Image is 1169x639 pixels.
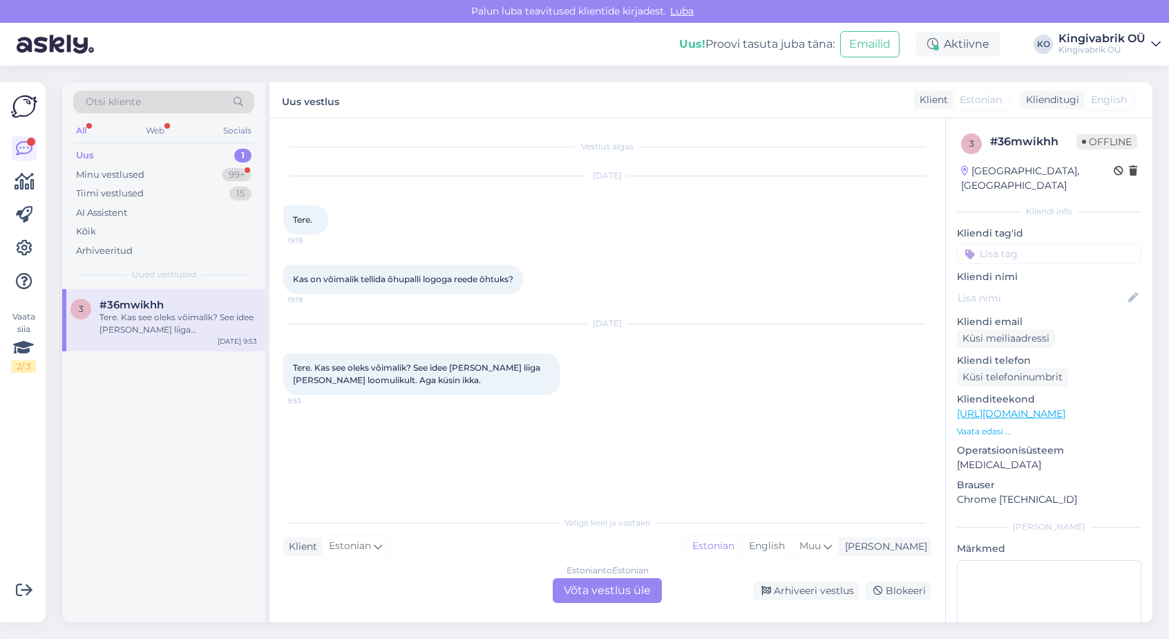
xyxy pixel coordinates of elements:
[839,539,927,554] div: [PERSON_NAME]
[76,187,144,201] div: Tiimi vestlused
[1020,93,1079,107] div: Klienditugi
[293,214,312,225] span: Tere.
[1058,44,1146,55] div: Kingivabrik OÜ
[957,407,1065,420] a: [URL][DOMAIN_NAME]
[99,311,257,336] div: Tere. Kas see oleks võimalik? See idee [PERSON_NAME] liiga [PERSON_NAME] loomulikult. Aga küsin i...
[283,539,317,554] div: Klient
[957,443,1141,458] p: Operatsioonisüsteem
[799,539,821,552] span: Muu
[234,149,251,163] div: 1
[957,492,1141,507] p: Chrome [TECHNICAL_ID]
[666,5,698,17] span: Luba
[99,299,164,311] span: #36mwikhh
[73,122,89,140] div: All
[283,517,931,529] div: Valige keel ja vastake
[11,360,36,373] div: 2 / 3
[916,32,1000,57] div: Aktiivne
[11,311,36,373] div: Vaata siia
[282,91,339,109] label: Uus vestlus
[283,169,931,182] div: [DATE]
[287,295,339,305] span: 19:19
[229,187,251,201] div: 15
[76,244,133,258] div: Arhiveeritud
[957,205,1141,218] div: Kliendi info
[222,168,251,182] div: 99+
[741,536,792,557] div: English
[553,578,662,603] div: Võta vestlus üle
[283,140,931,153] div: Vestlus algas
[957,315,1141,329] p: Kliendi email
[1076,134,1137,149] span: Offline
[990,133,1076,150] div: # 36mwikhh
[1034,35,1053,54] div: KO
[1091,93,1127,107] span: English
[86,95,141,109] span: Otsi kliente
[79,304,84,314] span: 3
[957,368,1068,387] div: Küsi telefoninumbrit
[76,225,96,239] div: Kõik
[132,268,196,281] span: Uued vestlused
[957,243,1141,264] input: Lisa tag
[76,206,127,220] div: AI Assistent
[957,521,1141,533] div: [PERSON_NAME]
[1058,33,1161,55] a: Kingivabrik OÜKingivabrik OÜ
[287,235,339,246] span: 19:19
[11,93,37,120] img: Askly Logo
[143,122,167,140] div: Web
[957,458,1141,472] p: [MEDICAL_DATA]
[283,317,931,330] div: [DATE]
[914,93,948,107] div: Klient
[685,536,741,557] div: Estonian
[76,149,94,163] div: Uus
[957,226,1141,241] p: Kliendi tag'id
[753,582,859,600] div: Arhiveeri vestlus
[287,396,339,406] span: 9:53
[567,564,649,577] div: Estonian to Estonian
[957,425,1141,438] p: Vaata edasi ...
[293,274,513,284] span: Kas on võimalik tellida õhupalli logoga reede õhtuks?
[220,122,254,140] div: Socials
[960,93,1002,107] span: Estonian
[957,541,1141,556] p: Märkmed
[840,31,900,57] button: Emailid
[679,37,705,50] b: Uus!
[76,168,144,182] div: Minu vestlused
[969,138,974,149] span: 3
[957,392,1141,407] p: Klienditeekond
[958,290,1125,306] input: Lisa nimi
[218,336,257,346] div: [DATE] 9:53
[679,36,835,53] div: Proovi tasuta juba täna:
[865,582,931,600] div: Blokeeri
[293,362,542,385] span: Tere. Kas see oleks võimalik? See idee [PERSON_NAME] liiga [PERSON_NAME] loomulikult. Aga küsin i...
[957,478,1141,492] p: Brauser
[957,329,1055,348] div: Küsi meiliaadressi
[329,539,371,554] span: Estonian
[961,164,1114,193] div: [GEOGRAPHIC_DATA], [GEOGRAPHIC_DATA]
[1058,33,1146,44] div: Kingivabrik OÜ
[957,270,1141,284] p: Kliendi nimi
[957,353,1141,368] p: Kliendi telefon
